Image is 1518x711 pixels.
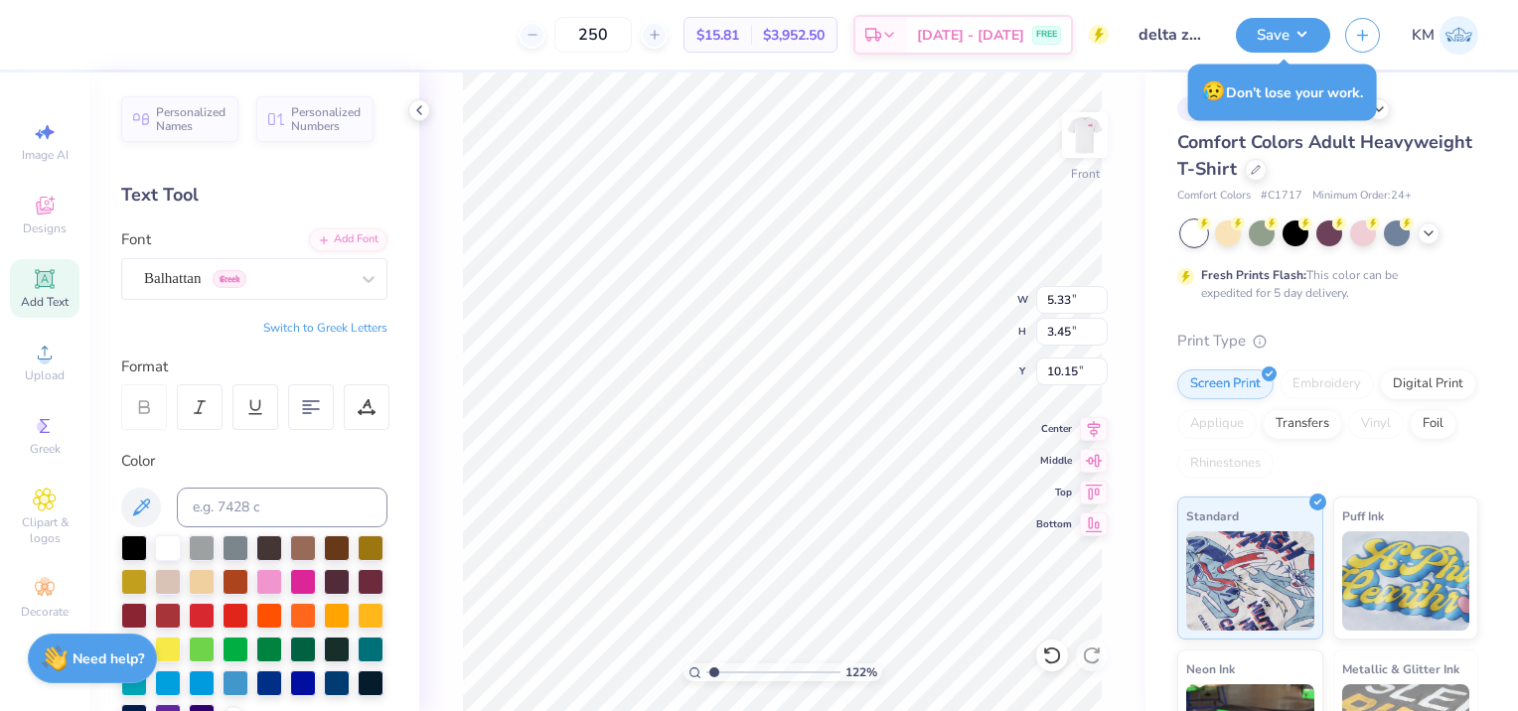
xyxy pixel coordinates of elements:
[1177,330,1478,353] div: Print Type
[121,182,387,209] div: Text Tool
[1071,165,1100,183] div: Front
[21,604,69,620] span: Decorate
[1036,454,1072,468] span: Middle
[1348,409,1404,439] div: Vinyl
[1036,486,1072,499] span: Top
[1188,64,1377,120] div: Don’t lose your work.
[1186,505,1239,526] span: Standard
[1342,658,1459,679] span: Metallic & Glitter Ink
[263,320,387,336] button: Switch to Greek Letters
[1202,78,1226,104] span: 😥
[1177,409,1257,439] div: Applique
[1036,517,1072,531] span: Bottom
[845,663,877,681] span: 122 %
[1410,409,1456,439] div: Foil
[1236,18,1330,53] button: Save
[1201,266,1445,302] div: This color can be expedited for 5 day delivery.
[1261,188,1302,205] span: # C1717
[1312,188,1412,205] span: Minimum Order: 24 +
[156,105,227,133] span: Personalized Names
[1342,531,1470,631] img: Puff Ink
[1380,369,1476,399] div: Digital Print
[177,488,387,527] input: e.g. 7428 c
[25,367,65,383] span: Upload
[10,514,79,546] span: Clipart & logos
[1177,96,1257,121] div: # 511581A
[1186,531,1314,631] img: Standard
[696,25,739,46] span: $15.81
[1263,409,1342,439] div: Transfers
[1036,28,1057,42] span: FREE
[1177,449,1274,479] div: Rhinestones
[1342,505,1384,526] span: Puff Ink
[22,147,69,163] span: Image AI
[309,228,387,251] div: Add Font
[121,355,389,378] div: Format
[121,450,387,473] div: Color
[1177,130,1472,181] span: Comfort Colors Adult Heavyweight T-Shirt
[73,649,144,668] strong: Need help?
[1201,267,1306,283] strong: Fresh Prints Flash:
[1036,422,1072,436] span: Center
[1177,369,1274,399] div: Screen Print
[1065,115,1105,155] img: Front
[21,294,69,310] span: Add Text
[1412,24,1435,47] span: KM
[1280,369,1374,399] div: Embroidery
[1186,658,1235,679] span: Neon Ink
[1177,188,1251,205] span: Comfort Colors
[30,441,61,457] span: Greek
[917,25,1024,46] span: [DATE] - [DATE]
[121,228,151,251] label: Font
[554,17,632,53] input: – –
[23,220,67,236] span: Designs
[1124,15,1221,55] input: Untitled Design
[1440,16,1478,55] img: Kylia Mease
[291,105,362,133] span: Personalized Numbers
[763,25,825,46] span: $3,952.50
[1412,16,1478,55] a: KM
